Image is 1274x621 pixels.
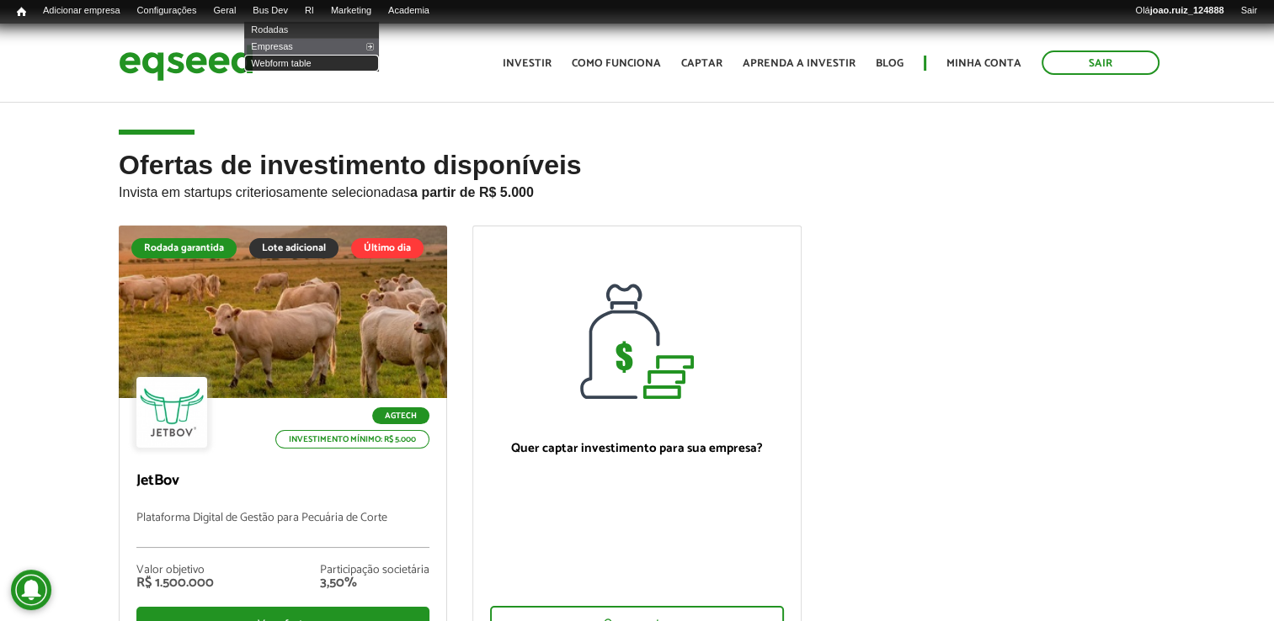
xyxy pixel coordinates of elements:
[946,58,1021,69] a: Minha conta
[1150,5,1224,15] strong: joao.ruiz_124888
[503,58,552,69] a: Investir
[136,472,429,491] p: JetBov
[8,4,35,20] a: Início
[131,238,237,258] div: Rodada garantida
[876,58,904,69] a: Blog
[296,4,322,18] a: RI
[35,4,129,18] a: Adicionar empresa
[572,58,661,69] a: Como funciona
[249,238,338,258] div: Lote adicional
[410,185,534,199] strong: a partir de R$ 5.000
[320,565,429,576] div: Participação societária
[17,6,26,18] span: Início
[681,58,722,69] a: Captar
[380,4,438,18] a: Academia
[119,151,1155,226] h2: Ofertas de investimento disponíveis
[743,58,856,69] a: Aprenda a investir
[119,180,1155,200] p: Invista em startups criteriosamente selecionadas
[351,238,424,258] div: Último dia
[1042,50,1159,75] a: Sair
[322,4,380,18] a: Marketing
[244,21,379,38] a: Rodadas
[1232,4,1266,18] a: Sair
[136,576,214,590] div: R$ 1.500.000
[244,4,296,18] a: Bus Dev
[129,4,205,18] a: Configurações
[205,4,244,18] a: Geral
[136,565,214,576] div: Valor objetivo
[372,407,429,424] p: Agtech
[119,40,253,85] img: EqSeed
[136,512,429,548] p: Plataforma Digital de Gestão para Pecuária de Corte
[275,430,429,448] p: Investimento mínimo: R$ 5.000
[320,576,429,590] div: 3,50%
[490,441,783,456] p: Quer captar investimento para sua empresa?
[1127,4,1232,18] a: Olájoao.ruiz_124888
